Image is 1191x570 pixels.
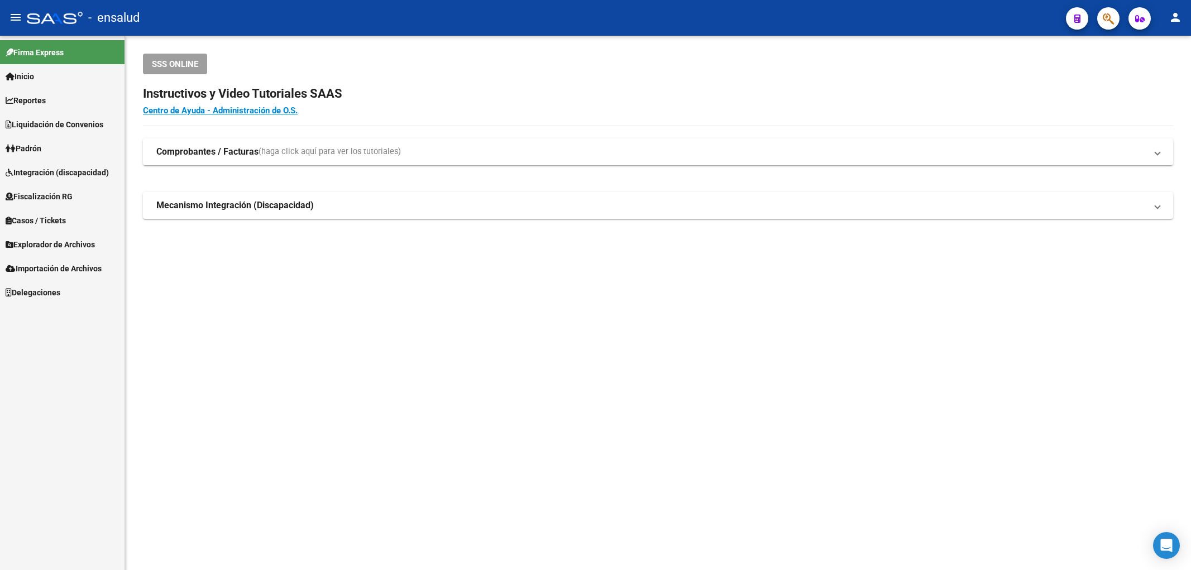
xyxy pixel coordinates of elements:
[143,106,298,116] a: Centro de Ayuda - Administración de O.S.
[6,262,102,275] span: Importación de Archivos
[1169,11,1182,24] mat-icon: person
[143,54,207,74] button: SSS ONLINE
[9,11,22,24] mat-icon: menu
[156,199,314,212] strong: Mecanismo Integración (Discapacidad)
[6,238,95,251] span: Explorador de Archivos
[6,70,34,83] span: Inicio
[259,146,401,158] span: (haga click aquí para ver los tutoriales)
[156,146,259,158] strong: Comprobantes / Facturas
[143,83,1173,104] h2: Instructivos y Video Tutoriales SAAS
[6,214,66,227] span: Casos / Tickets
[6,94,46,107] span: Reportes
[6,118,103,131] span: Liquidación de Convenios
[1153,532,1180,559] div: Open Intercom Messenger
[6,142,41,155] span: Padrón
[6,286,60,299] span: Delegaciones
[6,166,109,179] span: Integración (discapacidad)
[143,192,1173,219] mat-expansion-panel-header: Mecanismo Integración (Discapacidad)
[152,59,198,69] span: SSS ONLINE
[143,138,1173,165] mat-expansion-panel-header: Comprobantes / Facturas(haga click aquí para ver los tutoriales)
[88,6,140,30] span: - ensalud
[6,190,73,203] span: Fiscalización RG
[6,46,64,59] span: Firma Express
